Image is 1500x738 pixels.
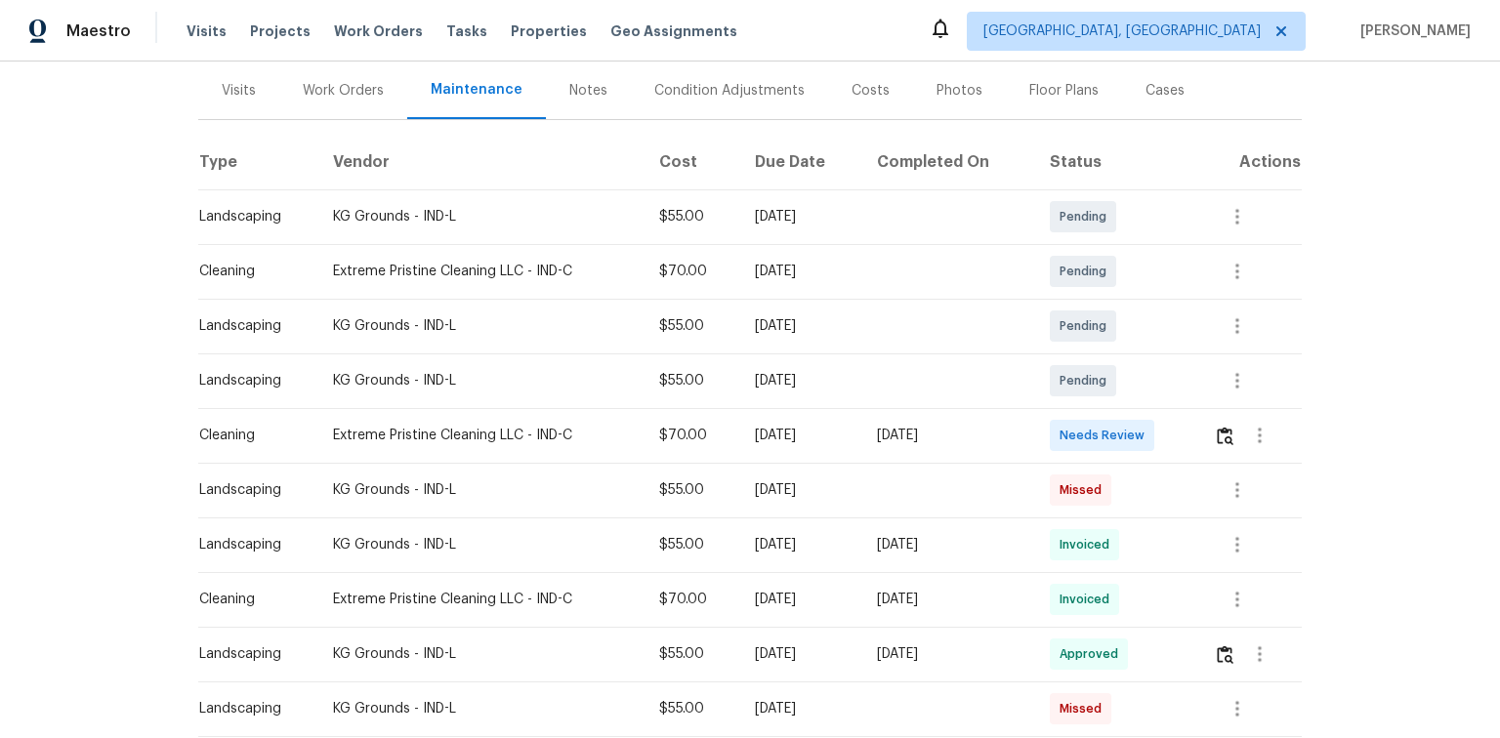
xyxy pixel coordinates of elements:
[659,480,724,500] div: $55.00
[1146,81,1185,101] div: Cases
[199,262,302,281] div: Cleaning
[1060,699,1109,718] span: Missed
[739,135,861,189] th: Due Date
[333,590,628,609] div: Extreme Pristine Cleaning LLC - IND-C
[755,426,846,445] div: [DATE]
[659,535,724,554] div: $55.00
[937,81,982,101] div: Photos
[644,135,739,189] th: Cost
[1029,81,1099,101] div: Floor Plans
[250,21,311,41] span: Projects
[569,81,607,101] div: Notes
[659,426,724,445] div: $70.00
[334,21,423,41] span: Work Orders
[317,135,644,189] th: Vendor
[446,24,487,38] span: Tasks
[199,316,302,336] div: Landscaping
[755,316,846,336] div: [DATE]
[1214,631,1236,677] button: Review Icon
[659,699,724,718] div: $55.00
[199,480,302,500] div: Landscaping
[199,590,302,609] div: Cleaning
[659,371,724,390] div: $55.00
[983,21,1261,41] span: [GEOGRAPHIC_DATA], [GEOGRAPHIC_DATA]
[1217,645,1233,664] img: Review Icon
[333,316,628,336] div: KG Grounds - IND-L
[1060,371,1114,390] span: Pending
[199,426,302,445] div: Cleaning
[755,699,846,718] div: [DATE]
[199,699,302,718] div: Landscaping
[1060,590,1117,609] span: Invoiced
[1060,535,1117,554] span: Invoiced
[431,80,522,100] div: Maintenance
[1060,426,1152,445] span: Needs Review
[755,262,846,281] div: [DATE]
[333,207,628,226] div: KG Grounds - IND-L
[1060,316,1114,336] span: Pending
[333,644,628,664] div: KG Grounds - IND-L
[511,21,587,41] span: Properties
[755,207,846,226] div: [DATE]
[1060,262,1114,281] span: Pending
[333,535,628,554] div: KG Grounds - IND-L
[333,262,628,281] div: Extreme Pristine Cleaning LLC - IND-C
[333,426,628,445] div: Extreme Pristine Cleaning LLC - IND-C
[1060,480,1109,500] span: Missed
[199,371,302,390] div: Landscaping
[66,21,131,41] span: Maestro
[852,81,890,101] div: Costs
[877,426,1019,445] div: [DATE]
[333,480,628,500] div: KG Grounds - IND-L
[654,81,805,101] div: Condition Adjustments
[659,207,724,226] div: $55.00
[198,135,317,189] th: Type
[877,644,1019,664] div: [DATE]
[303,81,384,101] div: Work Orders
[1217,427,1233,445] img: Review Icon
[199,644,302,664] div: Landscaping
[1214,412,1236,459] button: Review Icon
[1198,135,1302,189] th: Actions
[222,81,256,101] div: Visits
[659,644,724,664] div: $55.00
[333,699,628,718] div: KG Grounds - IND-L
[659,262,724,281] div: $70.00
[187,21,227,41] span: Visits
[1060,644,1126,664] span: Approved
[659,316,724,336] div: $55.00
[755,590,846,609] div: [DATE]
[877,590,1019,609] div: [DATE]
[333,371,628,390] div: KG Grounds - IND-L
[755,644,846,664] div: [DATE]
[1034,135,1198,189] th: Status
[861,135,1034,189] th: Completed On
[755,480,846,500] div: [DATE]
[1353,21,1471,41] span: [PERSON_NAME]
[610,21,737,41] span: Geo Assignments
[877,535,1019,554] div: [DATE]
[1060,207,1114,226] span: Pending
[755,535,846,554] div: [DATE]
[199,535,302,554] div: Landscaping
[659,590,724,609] div: $70.00
[755,371,846,390] div: [DATE]
[199,207,302,226] div: Landscaping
